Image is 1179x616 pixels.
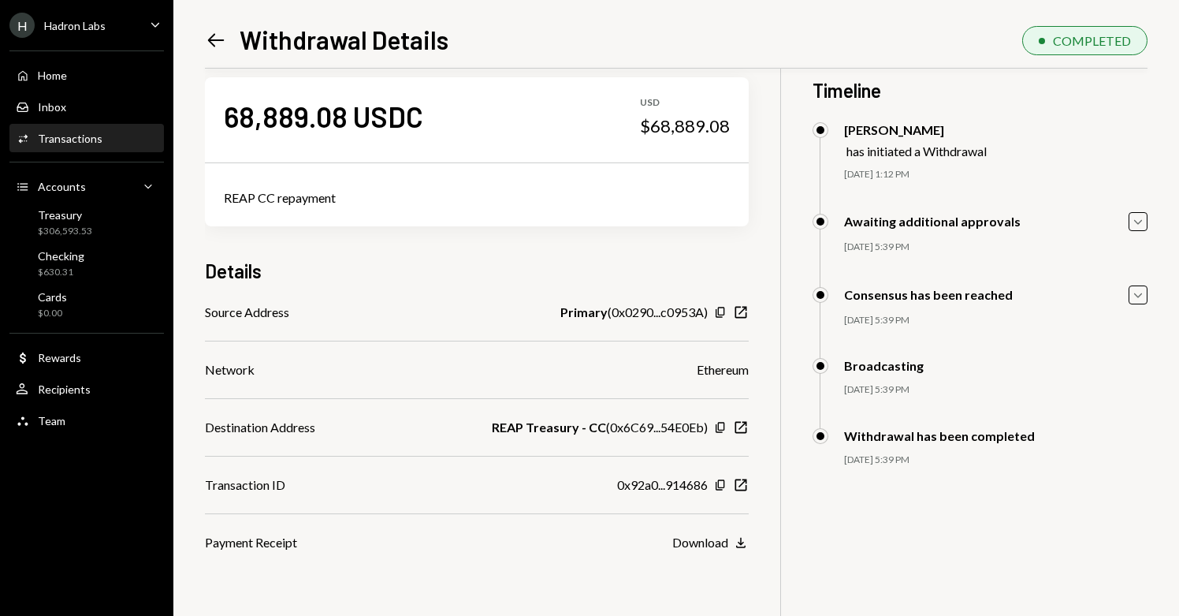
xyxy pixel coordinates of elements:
div: Source Address [205,303,289,322]
div: Withdrawal has been completed [844,428,1035,443]
div: Payment Receipt [205,533,297,552]
div: [DATE] 5:39 PM [844,454,1147,467]
h3: Timeline [813,77,1147,103]
div: $68,889.08 [640,115,730,137]
div: Rewards [38,351,81,364]
div: USD [640,96,730,110]
a: Team [9,406,164,435]
div: COMPLETED [1053,33,1131,48]
div: Home [38,69,67,82]
div: Accounts [38,180,86,193]
div: $0.00 [38,307,67,320]
a: Rewards [9,343,164,371]
div: Consensus has been reached [844,287,1013,302]
div: Hadron Labs [44,19,106,32]
h3: Details [205,258,262,284]
b: Primary [560,303,608,322]
div: [DATE] 5:39 PM [844,383,1147,397]
a: Recipients [9,375,164,403]
div: Inbox [38,100,66,114]
div: 68,889.08 USDC [224,99,423,134]
div: H [9,13,35,38]
a: Transactions [9,124,164,152]
a: Accounts [9,172,164,200]
div: Destination Address [205,418,315,437]
div: Recipients [38,383,91,396]
div: Awaiting additional approvals [844,214,1021,229]
div: 0x92a0...914686 [617,476,708,495]
div: $306,593.53 [38,225,92,238]
div: Transactions [38,132,102,145]
a: Inbox [9,92,164,121]
div: [DATE] 1:12 PM [844,168,1147,181]
a: Cards$0.00 [9,286,164,323]
div: [DATE] 5:39 PM [844,241,1147,254]
div: Treasury [38,208,92,222]
div: ( 0x6C69...54E0Eb ) [492,418,708,437]
div: $630.31 [38,266,84,279]
b: REAP Treasury - CC [492,418,606,437]
a: Home [9,61,164,89]
div: Checking [38,249,84,263]
h1: Withdrawal Details [240,24,448,55]
div: Transaction ID [205,476,285,495]
div: has initiated a Withdrawal [846,144,987,159]
div: REAP CC repayment [224,189,730,207]
div: Team [38,414,65,427]
div: Download [672,535,728,550]
a: Treasury$306,593.53 [9,203,164,241]
button: Download [672,535,749,552]
div: [PERSON_NAME] [844,122,987,137]
div: Ethereum [697,360,749,379]
div: Broadcasting [844,358,924,373]
div: Network [205,360,255,379]
div: Cards [38,290,67,304]
a: Checking$630.31 [9,245,164,282]
div: [DATE] 5:39 PM [844,314,1147,327]
div: ( 0x0290...c0953A ) [560,303,708,322]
